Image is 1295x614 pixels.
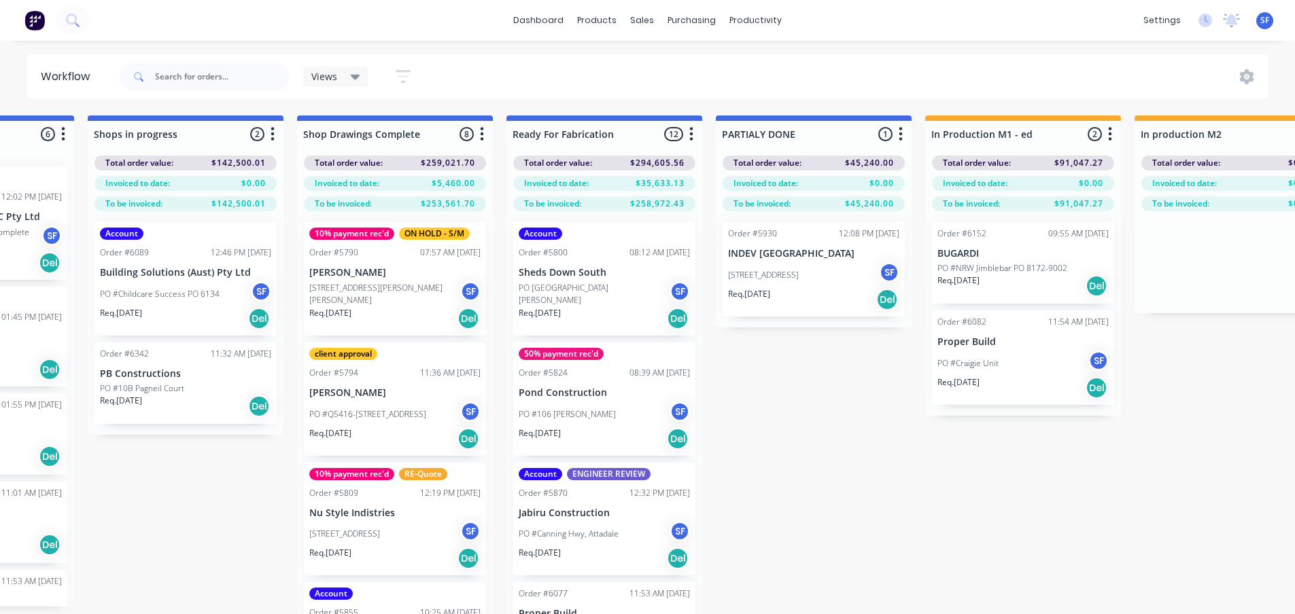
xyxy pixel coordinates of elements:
span: To be invoiced: [105,198,162,210]
span: To be invoiced: [733,198,791,210]
div: purchasing [661,10,723,31]
div: ON HOLD - S/M [399,228,470,240]
div: Order #6342 [100,348,149,360]
div: SF [460,401,481,422]
div: Order #5930 [728,228,777,240]
p: PO #NRW Jimblebar PO 8172-9002 [937,262,1067,274]
div: Order #5794 [309,367,358,379]
div: 10% payment rec'dRE-QuoteOrder #580912:19 PM [DATE]Nu Style Indistries[STREET_ADDRESS]SFReq.[DATE... [304,463,486,576]
p: [PERSON_NAME] [309,267,481,278]
div: 11:53 AM [DATE] [629,588,690,600]
p: Req. [DATE] [728,288,770,300]
div: Del [248,395,270,417]
div: Account [519,468,562,480]
div: Order #5824 [519,367,568,379]
span: $91,047.27 [1054,157,1103,169]
p: PO #Craigie Unit [937,357,999,369]
div: Del [1086,275,1107,297]
p: PO #106 [PERSON_NAME] [519,408,616,420]
div: Order #5870 [519,487,568,499]
div: 12:19 PM [DATE] [420,487,481,499]
div: Del [457,547,479,569]
span: Invoiced to date: [733,177,798,189]
div: SF [251,281,271,302]
div: SF [670,281,690,302]
div: Del [39,252,61,274]
span: SF [1260,14,1269,26]
p: Req. [DATE] [519,307,561,319]
span: $258,972.43 [630,198,685,210]
div: Order #615209:55 AM [DATE]BUGARDIPO #NRW Jimblebar PO 8172-9002Req.[DATE]Del [932,222,1114,304]
p: Sheds Down South [519,267,690,278]
div: SF [1088,350,1109,371]
p: Req. [DATE] [100,395,142,407]
p: PO #10B Pagneil Court [100,382,184,395]
div: Del [248,308,270,329]
div: Order #6152 [937,228,986,240]
p: [STREET_ADDRESS] [728,269,799,281]
div: SF [670,521,690,541]
span: Invoiced to date: [524,177,589,189]
div: 09:55 AM [DATE] [1048,228,1109,240]
div: settings [1137,10,1188,31]
div: client approval [309,348,377,360]
img: Factory [24,10,45,31]
div: 11:32 AM [DATE] [211,348,271,360]
div: SF [670,401,690,422]
span: $253,561.70 [421,198,475,210]
p: [PERSON_NAME] [309,387,481,399]
span: $0.00 [869,177,894,189]
p: Req. [DATE] [937,274,980,287]
span: $91,047.27 [1054,198,1103,210]
span: To be invoiced: [1152,198,1209,210]
span: $0.00 [241,177,266,189]
div: SF [41,225,62,246]
p: Req. [DATE] [519,427,561,439]
div: AccountENGINEER REVIEWOrder #587012:32 PM [DATE]Jabiru ConstructionPO #Canning Hwy, AttadaleSFReq... [513,463,695,576]
p: Req. [DATE] [100,307,142,319]
div: 11:36 AM [DATE] [420,367,481,379]
p: [STREET_ADDRESS] [309,528,380,540]
span: To be invoiced: [943,198,1000,210]
div: sales [623,10,661,31]
div: Del [39,534,61,556]
div: 11:54 AM [DATE] [1048,316,1109,328]
span: $45,240.00 [845,198,894,210]
div: Del [667,308,689,329]
div: 12:46 PM [DATE] [211,247,271,259]
span: $35,633.13 [636,177,685,189]
div: 10% payment rec'd [309,228,394,240]
div: Order #593012:08 PM [DATE]INDEV [GEOGRAPHIC_DATA][STREET_ADDRESS]SFReq.[DATE]Del [723,222,905,317]
div: Account [519,228,562,240]
span: $0.00 [1079,177,1103,189]
p: PO #Q5416-[STREET_ADDRESS] [309,408,426,420]
p: INDEV [GEOGRAPHIC_DATA] [728,248,899,259]
div: Account [100,228,143,240]
div: 50% payment rec'dOrder #582408:39 AM [DATE]Pond ConstructionPO #106 [PERSON_NAME]SFReq.[DATE]Del [513,342,695,456]
p: Building Solutions (Aust) Pty Ltd [100,267,271,278]
span: Invoiced to date: [315,177,379,189]
p: Req. [DATE] [309,307,351,319]
div: Del [39,446,61,467]
div: SF [460,281,481,302]
div: productivity [723,10,789,31]
span: Invoiced to date: [943,177,1007,189]
div: SF [879,262,899,283]
p: Jabiru Construction [519,507,690,519]
div: Order #5800 [519,247,568,259]
span: $45,240.00 [845,157,894,169]
div: 10% payment rec'd [309,468,394,480]
div: RE-Quote [399,468,447,480]
div: Order #6082 [937,316,986,328]
span: To be invoiced: [315,198,372,210]
p: Req. [DATE] [937,376,980,389]
div: 08:12 AM [DATE] [629,247,690,259]
div: Del [1086,377,1107,399]
span: Total order value: [733,157,801,169]
div: Del [667,547,689,569]
div: ENGINEER REVIEW [567,468,651,480]
div: Del [39,359,61,380]
div: 01:45 PM [DATE] [1,311,62,323]
div: 12:08 PM [DATE] [839,228,899,240]
div: Del [876,289,898,310]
